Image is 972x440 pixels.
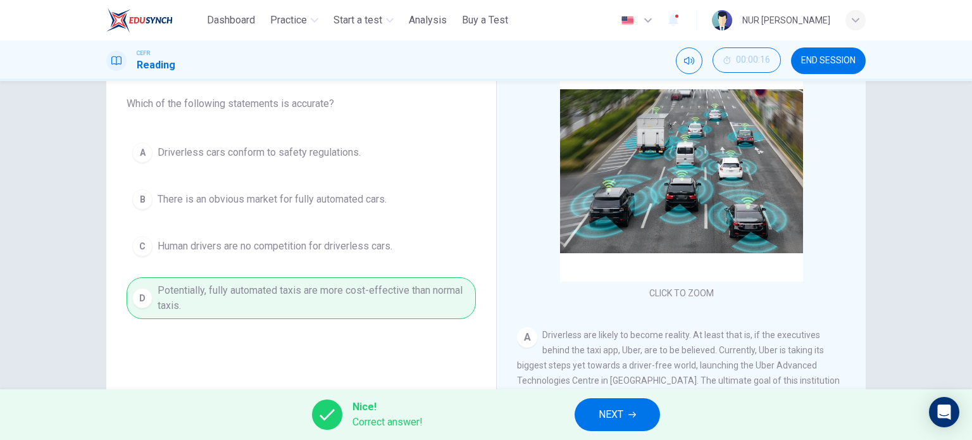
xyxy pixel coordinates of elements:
div: Mute [676,47,702,74]
img: Profile picture [712,10,732,30]
a: ELTC logo [106,8,202,33]
span: Nice! [352,399,423,415]
div: Open Intercom Messenger [929,397,959,427]
button: Analysis [404,9,452,32]
span: 00:00:16 [736,55,770,65]
div: Hide [713,47,781,74]
h1: Reading [137,58,175,73]
span: END SESSION [801,56,856,66]
div: NUR [PERSON_NAME] [742,13,830,28]
span: Buy a Test [462,13,508,28]
span: Analysis [409,13,447,28]
button: Buy a Test [457,9,513,32]
div: A [517,327,537,348]
span: Choose the correct letter, A, B, C or D. Which of the following statements is accurate? [127,66,476,111]
span: Dashboard [207,13,255,28]
button: END SESSION [791,47,866,74]
span: Practice [270,13,307,28]
button: NEXT [575,398,660,431]
button: 00:00:16 [713,47,781,73]
img: en [620,16,635,25]
button: Dashboard [202,9,260,32]
span: Start a test [333,13,382,28]
span: Correct answer! [352,415,423,430]
button: Start a test [328,9,399,32]
button: Practice [265,9,323,32]
span: Driverless are likely to become reality. At least that is, if the executives behind the taxi app,... [517,330,840,416]
span: NEXT [599,406,623,424]
span: CEFR [137,49,150,58]
img: ELTC logo [106,8,173,33]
